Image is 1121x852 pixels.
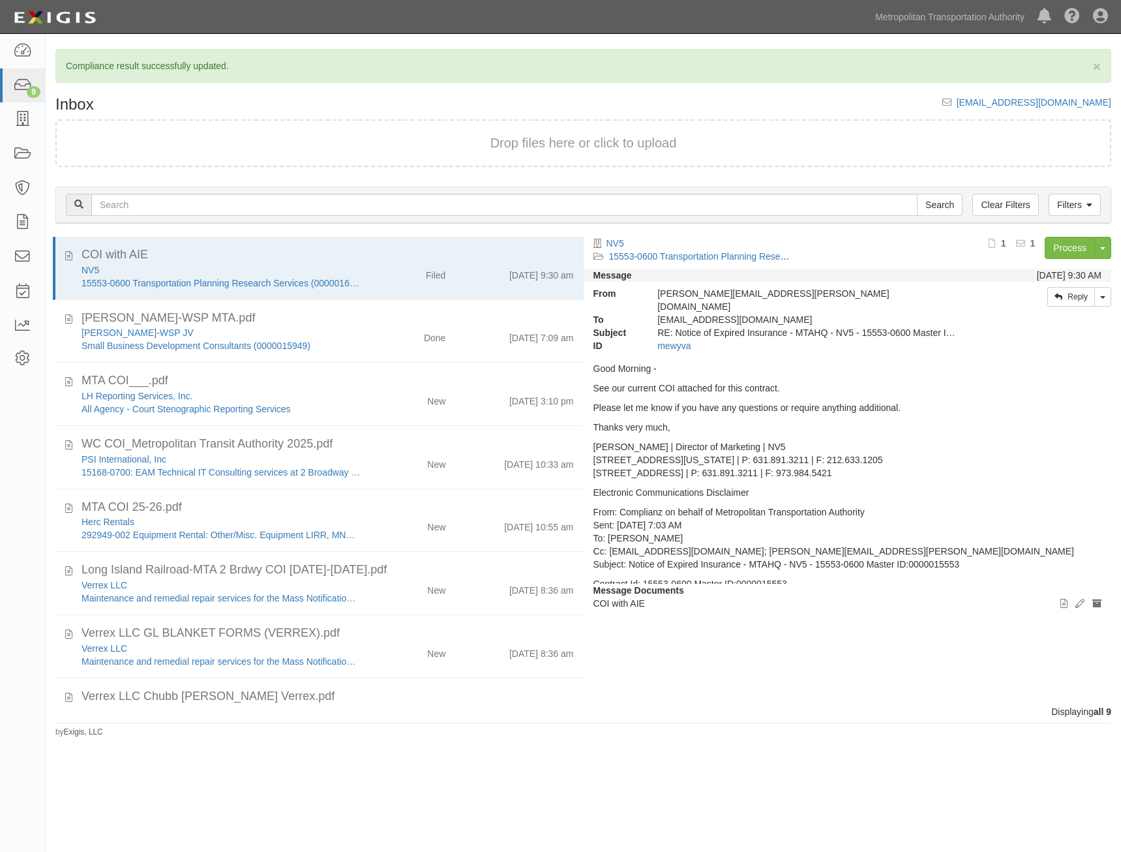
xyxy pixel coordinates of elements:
[82,453,361,466] div: PSI International, Inc
[91,194,918,216] input: Search
[593,585,684,596] strong: Message Documents
[82,655,361,668] div: Maintenance and remedial repair services for the Mass Notification System (MNS) at Penn Station (...
[509,326,574,344] div: [DATE] 7:09 am
[427,515,445,534] div: New
[82,530,400,540] a: 292949-002 Equipment Rental: Other/Misc. Equipment LIRR, MNRR & NYCTA
[504,453,573,471] div: [DATE] 10:33 am
[82,625,574,642] div: Verrex LLC GL BLANKET FORMS (VERREX).pdf
[1049,194,1101,216] a: Filters
[82,341,310,351] a: Small Business Development Consultants (0000015949)
[584,313,648,326] strong: To
[509,579,574,597] div: [DATE] 8:36 am
[427,389,445,408] div: New
[82,403,361,416] div: All Agency - Court Stenographic Reporting Services
[10,6,100,29] img: Logo
[657,341,691,351] a: mewyva
[82,579,361,592] div: Verrex LLC
[82,391,192,401] a: LH Reporting Services, Inc.
[1001,238,1006,249] b: 1
[82,467,639,478] a: 15168-0700: EAM Technical IT Consulting services at 2 Broadway for Enterprise applications under ...
[82,404,291,414] a: All Agency - Court Stenographic Reporting Services
[648,287,969,313] div: [PERSON_NAME][EMAIL_ADDRESS][PERSON_NAME][DOMAIN_NAME]
[82,326,361,339] div: McKissack-WSP JV
[82,373,574,389] div: MTA COI___.pdf
[82,580,127,590] a: Verrex LLC
[593,506,1102,571] p: From: Complianz on behalf of Metropolitan Transportation Authority Sent: [DATE] 7:03 AM To: [PERS...
[82,642,361,655] div: Verrex LLC
[82,643,127,654] a: Verrex LLC
[593,486,1102,499] p: Electronic Communications Disclaimer
[27,86,40,98] div: 9
[584,339,648,352] strong: ID
[82,310,574,327] div: McKissack-WSP MTA.pdf
[66,59,1101,72] p: Compliance result successfully updated.
[1094,707,1111,717] b: all 9
[46,705,1121,718] div: Displaying
[82,593,606,603] a: Maintenance and remedial repair services for the Mass Notification System (MNS) at [GEOGRAPHIC_DA...
[490,136,677,150] span: Drop files here or click to upload
[1064,9,1080,25] i: Help Center - Complianz
[64,727,103,737] a: Exigis, LLC
[424,326,445,344] div: Done
[509,264,574,282] div: [DATE] 9:30 am
[82,562,574,579] div: Long Island Railroad-MTA 2 Brdwy COI 2025-2026.pdf
[1092,600,1101,609] i: Archive document
[1047,287,1095,307] a: Reply
[593,270,632,281] strong: Message
[82,656,606,667] a: Maintenance and remedial repair services for the Mass Notification System (MNS) at [GEOGRAPHIC_DA...
[593,382,1102,395] p: See our current COI attached for this contract.
[593,577,1102,616] p: Contract Id: 15553-0600 Master ID:0000015553 Agreement Number: 0000016525 Agreement Name: 15553-0...
[1075,600,1084,609] i: Edit document
[82,264,361,277] div: NV5
[1045,237,1095,259] a: Process
[82,247,574,264] div: COI with AIE
[593,597,1102,610] p: COI with AIE
[427,579,445,597] div: New
[82,278,368,288] a: 15553-0600 Transportation Planning Research Services (0000016525)
[584,326,648,339] strong: Subject
[1060,600,1068,609] i: View
[509,642,574,660] div: [DATE] 8:36 am
[869,4,1031,30] a: Metropolitan Transportation Authority
[606,238,624,249] a: NV5
[427,642,445,660] div: New
[82,339,361,352] div: Small Business Development Consultants (0000015949)
[957,97,1111,108] a: [EMAIL_ADDRESS][DOMAIN_NAME]
[593,362,1102,375] p: Good Morning -
[82,592,361,605] div: Maintenance and remedial repair services for the Mass Notification System (MNS) at Penn Station (...
[82,466,361,479] div: 15168-0700: EAM Technical IT Consulting services at 2 Broadway for Enterprise applications under ...
[648,313,969,326] div: agreement-ahnpj9@mtahq.complianz.com
[593,401,1102,414] p: Please let me know if you have any questions or require anything additional.
[593,440,1102,479] p: [PERSON_NAME] | Director of Marketing | NV5 [STREET_ADDRESS][US_STATE] | P: 631.891.3211 | F: 212...
[648,326,969,339] div: RE: Notice of Expired Insurance - MTAHQ - NV5 - 15553-0600 Master ID:0000015553
[609,251,895,262] a: 15553-0600 Transportation Planning Research Services (0000016525)
[1037,269,1101,282] div: [DATE] 9:30 AM
[82,265,99,275] a: NV5
[1093,59,1101,74] span: ×
[82,389,361,403] div: LH Reporting Services, Inc.
[509,389,574,408] div: [DATE] 3:10 pm
[82,454,166,464] a: PSI International, Inc
[593,421,1102,434] p: Thanks very much,
[504,515,573,534] div: [DATE] 10:55 am
[584,287,648,300] strong: From
[82,528,361,541] div: 292949-002 Equipment Rental: Other/Misc. Equipment LIRR, MNRR & NYCTA
[1030,238,1036,249] b: 1
[82,515,361,528] div: Herc Rentals
[82,436,574,453] div: WC COI_Metropolitan Transit Authority 2025.pdf
[427,453,445,471] div: New
[82,327,194,338] a: [PERSON_NAME]-WSP JV
[82,277,361,290] div: 15553-0600 Transportation Planning Research Services (0000016525)
[1093,59,1101,73] button: Close
[82,688,574,705] div: Verrex LLC Chubb WOS WC Verrex.pdf
[426,264,445,282] div: Filed
[972,194,1038,216] a: Clear Filters
[82,517,134,527] a: Herc Rentals
[55,96,94,113] h1: Inbox
[55,727,103,738] small: by
[917,194,963,216] input: Search
[82,499,574,516] div: MTA COI 25-26.pdf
